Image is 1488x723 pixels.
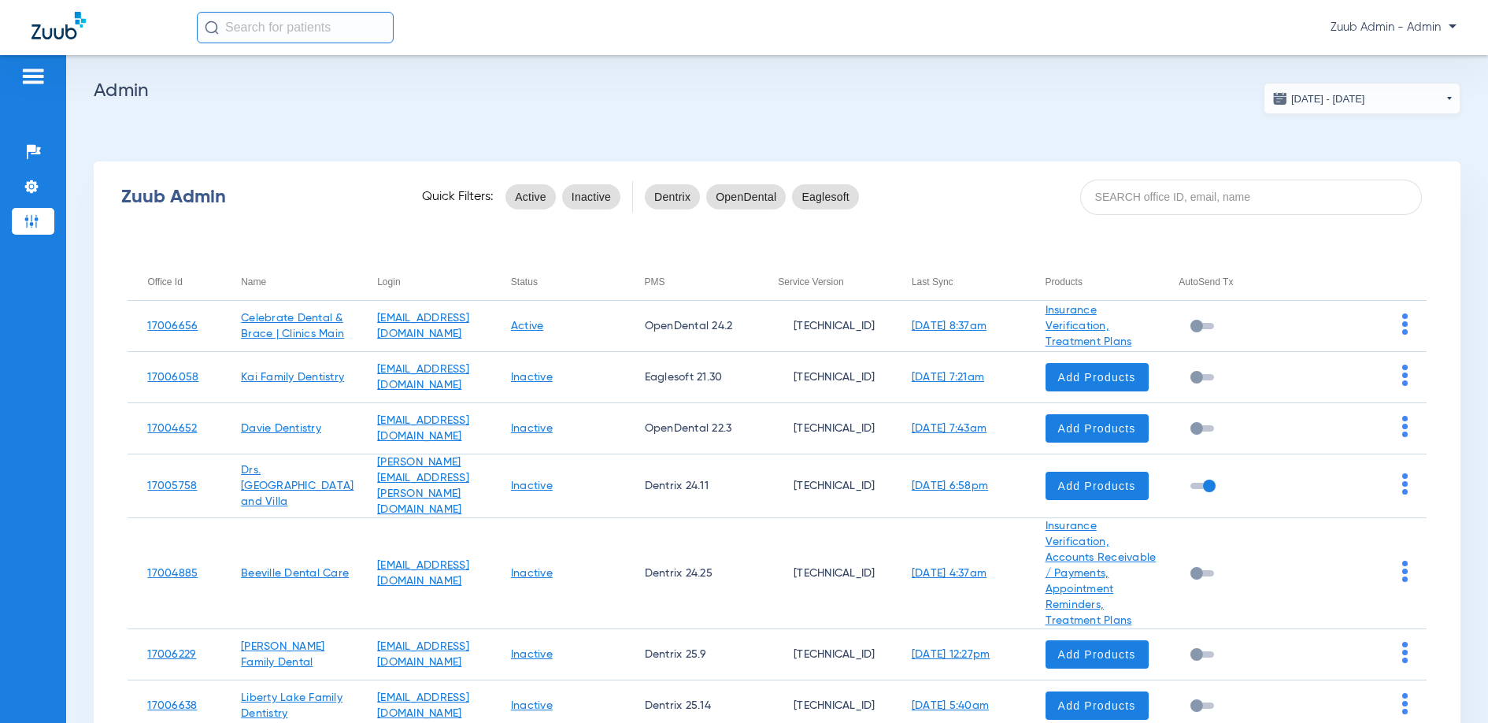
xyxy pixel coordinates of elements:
a: 17006656 [147,321,198,332]
img: group-dot-blue.svg [1402,416,1408,437]
img: group-dot-blue.svg [1402,313,1408,335]
span: Eaglesoft [801,189,849,205]
div: Status [511,273,625,291]
a: 17004885 [147,568,198,579]
div: Last Sync [912,273,1026,291]
a: [DATE] 7:21am [912,372,984,383]
td: Dentrix 24.25 [625,518,759,629]
a: Insurance Verification, Accounts Receivable / Payments, Appointment Reminders, Treatment Plans [1046,521,1157,626]
a: Inactive [511,423,553,434]
a: [DATE] 12:27pm [912,649,990,660]
a: [PERSON_NAME] Family Dental [241,641,324,668]
span: Quick Filters: [422,189,494,205]
a: [EMAIL_ADDRESS][DOMAIN_NAME] [377,415,469,442]
button: Add Products [1046,472,1149,500]
td: [TECHNICAL_ID] [758,629,892,680]
img: group-dot-blue.svg [1402,642,1408,663]
span: Add Products [1058,421,1136,436]
td: Dentrix 25.9 [625,629,759,680]
td: [TECHNICAL_ID] [758,518,892,629]
a: 17005758 [147,480,197,491]
a: [DATE] 8:37am [912,321,986,332]
td: [TECHNICAL_ID] [758,403,892,454]
img: hamburger-icon [20,67,46,86]
div: Office Id [147,273,182,291]
img: group-dot-blue.svg [1402,693,1408,714]
h2: Admin [94,83,1460,98]
a: Inactive [511,372,553,383]
a: Celebrate Dental & Brace | Clinics Main [241,313,344,339]
a: Inactive [511,480,553,491]
span: Active [515,189,546,205]
a: [DATE] 7:43am [912,423,986,434]
img: Search Icon [205,20,219,35]
a: Beeville Dental Care [241,568,349,579]
a: [DATE] 4:37am [912,568,986,579]
a: [PERSON_NAME][EMAIL_ADDRESS][PERSON_NAME][DOMAIN_NAME] [377,457,469,515]
div: Products [1046,273,1083,291]
div: Name [241,273,266,291]
span: Zuub Admin - Admin [1331,20,1457,35]
a: 17006638 [147,700,197,711]
button: Add Products [1046,414,1149,443]
img: group-dot-blue.svg [1402,473,1408,495]
a: [DATE] 6:58pm [912,480,988,491]
div: PMS [645,273,665,291]
a: [EMAIL_ADDRESS][DOMAIN_NAME] [377,692,469,719]
div: Service Version [778,273,843,291]
div: Zuub Admin [121,189,394,205]
mat-chip-listbox: status-filters [505,181,620,213]
input: Search for patients [197,12,394,43]
div: Service Version [778,273,892,291]
a: Insurance Verification, Treatment Plans [1046,305,1132,347]
td: Dentrix 24.11 [625,454,759,518]
span: Dentrix [654,189,690,205]
span: OpenDental [716,189,776,205]
img: date.svg [1272,91,1288,106]
img: group-dot-blue.svg [1402,561,1408,582]
a: Inactive [511,700,553,711]
td: [TECHNICAL_ID] [758,301,892,352]
a: 17006058 [147,372,198,383]
span: Add Products [1058,647,1136,662]
div: AutoSend Tx [1179,273,1233,291]
td: OpenDental 22.3 [625,403,759,454]
div: AutoSend Tx [1179,273,1293,291]
div: Office Id [147,273,221,291]
a: [EMAIL_ADDRESS][DOMAIN_NAME] [377,641,469,668]
a: Active [511,321,544,332]
a: Inactive [511,649,553,660]
button: Add Products [1046,640,1149,669]
a: 17006229 [147,649,196,660]
div: Login [377,273,400,291]
a: Liberty Lake Family Dentistry [241,692,342,719]
span: Add Products [1058,698,1136,714]
td: Eaglesoft 21.30 [625,352,759,403]
div: Name [241,273,357,291]
div: Status [511,273,538,291]
div: Last Sync [912,273,953,291]
span: Add Products [1058,478,1136,494]
iframe: Chat Widget [1409,647,1488,723]
a: Davie Dentistry [241,423,321,434]
td: [TECHNICAL_ID] [758,454,892,518]
div: Login [377,273,491,291]
span: Inactive [572,189,611,205]
a: Inactive [511,568,553,579]
a: 17004652 [147,423,197,434]
a: [EMAIL_ADDRESS][DOMAIN_NAME] [377,364,469,391]
img: Zuub Logo [31,12,86,39]
div: Products [1046,273,1160,291]
a: Kai Family Dentistry [241,372,344,383]
span: Add Products [1058,369,1136,385]
button: Add Products [1046,691,1149,720]
img: group-dot-blue.svg [1402,365,1408,386]
input: SEARCH office ID, email, name [1080,180,1422,215]
button: Add Products [1046,363,1149,391]
td: OpenDental 24.2 [625,301,759,352]
a: Drs. [GEOGRAPHIC_DATA] and Villa [241,465,353,507]
td: [TECHNICAL_ID] [758,352,892,403]
button: [DATE] - [DATE] [1264,83,1460,114]
a: [EMAIL_ADDRESS][DOMAIN_NAME] [377,313,469,339]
